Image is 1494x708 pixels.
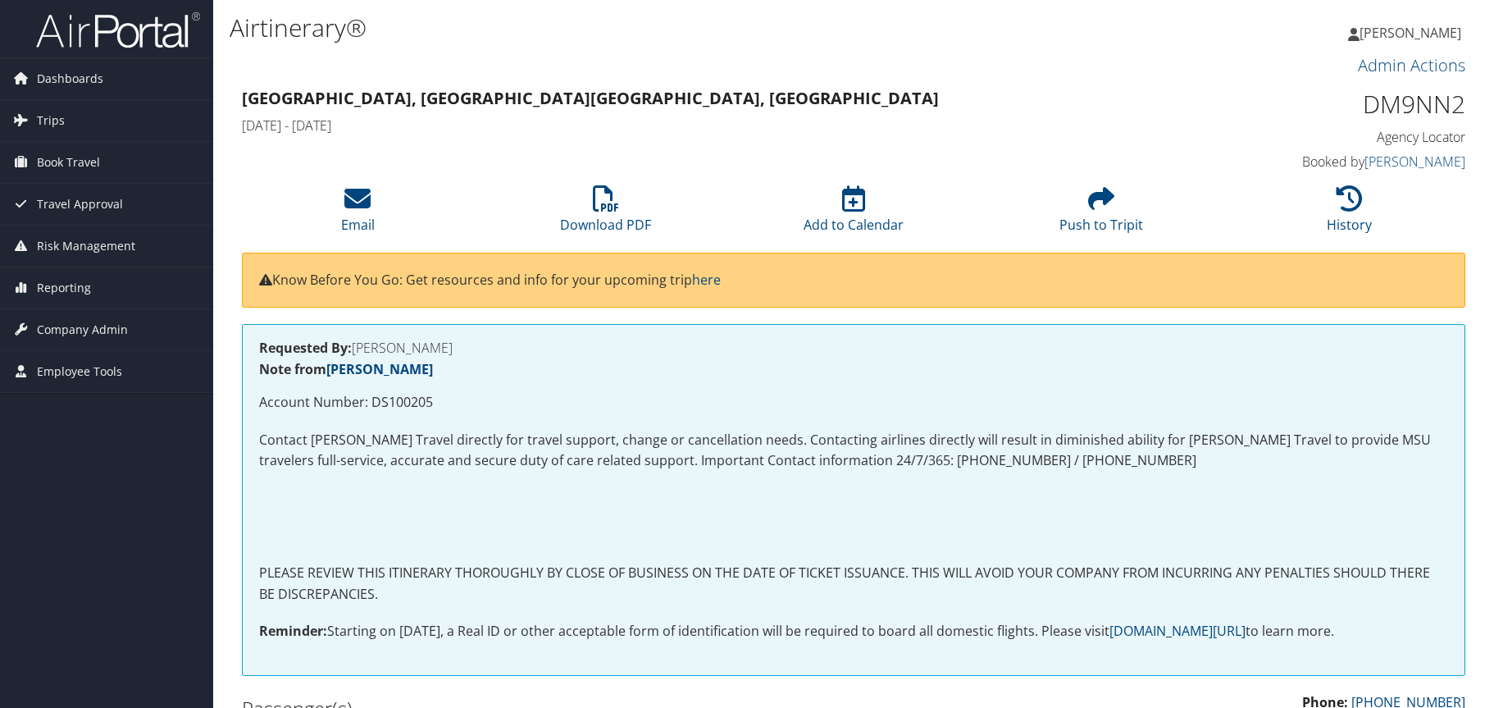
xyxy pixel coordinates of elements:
[259,341,1448,354] h4: [PERSON_NAME]
[341,194,375,234] a: Email
[1364,153,1465,171] a: [PERSON_NAME]
[1358,54,1465,76] a: Admin Actions
[37,309,128,350] span: Company Admin
[259,563,1448,605] p: PLEASE REVIEW THIS ITINERARY THOROUGHLY BY CLOSE OF BUSINESS ON THE DATE OF TICKET ISSUANCE. THIS...
[259,430,1448,472] p: Contact [PERSON_NAME] Travel directly for travel support, change or cancellation needs. Contactin...
[230,11,1062,45] h1: Airtinerary®
[242,116,1154,135] h4: [DATE] - [DATE]
[259,360,433,378] strong: Note from
[259,392,1448,413] p: Account Number: DS100205
[1178,153,1466,171] h4: Booked by
[37,100,65,141] span: Trips
[1109,622,1246,640] a: [DOMAIN_NAME][URL]
[259,270,1448,291] p: Know Before You Go: Get resources and info for your upcoming trip
[36,11,200,49] img: airportal-logo.png
[1360,24,1461,42] span: [PERSON_NAME]
[37,184,123,225] span: Travel Approval
[259,339,352,357] strong: Requested By:
[1348,8,1478,57] a: [PERSON_NAME]
[37,58,103,99] span: Dashboards
[692,271,721,289] a: here
[259,621,1448,642] p: Starting on [DATE], a Real ID or other acceptable form of identification will be required to boar...
[37,226,135,267] span: Risk Management
[259,622,327,640] strong: Reminder:
[804,194,904,234] a: Add to Calendar
[1178,128,1466,146] h4: Agency Locator
[242,87,939,109] strong: [GEOGRAPHIC_DATA], [GEOGRAPHIC_DATA] [GEOGRAPHIC_DATA], [GEOGRAPHIC_DATA]
[326,360,433,378] a: [PERSON_NAME]
[1178,87,1466,121] h1: DM9NN2
[1327,194,1372,234] a: History
[560,194,651,234] a: Download PDF
[37,351,122,392] span: Employee Tools
[37,142,100,183] span: Book Travel
[37,267,91,308] span: Reporting
[1059,194,1143,234] a: Push to Tripit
